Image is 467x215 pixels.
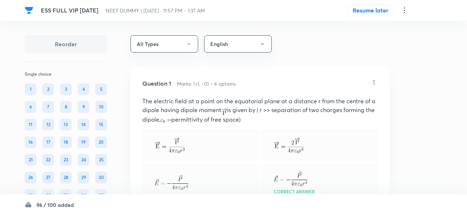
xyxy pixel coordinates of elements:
[221,108,227,115] img: \overrightarrow{\mathrm{P}}
[106,7,205,14] span: NEET DUMMY | [DATE] · 11:57 PM - 1:37 AM
[347,4,394,16] button: Resume later
[60,189,72,201] div: 33
[160,119,171,123] img: \varepsilon_0=
[42,119,54,130] div: 12
[95,119,107,130] div: 15
[154,175,188,190] img: \vec{E}=-\frac{\vec{P}}{4 \pi \varepsilon_0 r^2}
[42,83,54,95] div: 2
[78,83,89,95] div: 4
[95,172,107,183] div: 30
[25,6,35,15] a: Company Logo
[78,136,89,148] div: 19
[274,172,307,186] img: \vec{E}=-\frac{\vec{P}}{4 \pi \varepsilon_0 r^3}
[25,154,36,166] div: 21
[60,83,72,95] div: 3
[95,83,107,95] div: 5
[204,35,272,53] button: English
[60,101,72,113] div: 8
[142,79,171,88] h5: Question 1
[42,172,54,183] div: 27
[41,6,98,14] span: ESS FULL VIP [DATE]
[177,80,236,87] h6: Marks: (+1, -0) • 4 options
[25,6,33,15] img: Company Logo
[95,189,107,201] div: 35
[36,201,74,209] h6: 96 / 100 added
[274,137,304,154] img: \overrightarrow{\mathrm{E}}=\frac{2 \overrightarrow{\mathrm{P}}}{4 \pi \varepsilon_0 \mathrm{r}^3}
[25,136,36,148] div: 16
[60,119,72,130] div: 13
[25,119,36,130] div: 11
[25,189,36,201] div: 31
[25,172,36,183] div: 26
[42,101,54,113] div: 7
[60,172,72,183] div: 28
[60,154,72,166] div: 23
[154,137,185,154] img: \overrightarrow{\mathrm{E}}=\frac{\overrightarrow{\mathrm{P}}}{4 \pi \varepsilon_0 r^3}
[78,172,89,183] div: 29
[95,101,107,113] div: 10
[95,136,107,148] div: 20
[78,101,89,113] div: 9
[25,83,36,95] div: 1
[60,136,72,148] div: 18
[78,189,89,201] div: 34
[42,136,54,148] div: 17
[78,119,89,130] div: 14
[78,154,89,166] div: 24
[131,35,198,53] button: All Types
[142,97,378,124] p: The electric field at a point on the equatorial plane at a distance r from the centre of a dipole...
[42,154,54,166] div: 22
[25,101,36,113] div: 6
[25,71,107,78] p: Single choice
[25,35,107,53] button: Reorder
[274,189,315,194] p: Correct answer
[95,154,107,166] div: 25
[42,189,54,201] div: 32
